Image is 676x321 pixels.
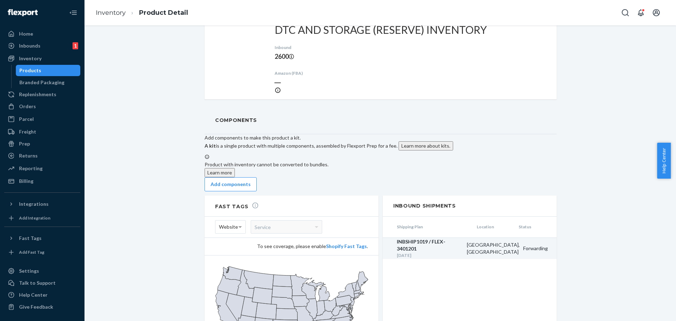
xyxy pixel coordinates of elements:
p: is a single product with multiple components, assembled by Flexport Prep for a fee. [205,141,557,150]
div: Fast Tags [19,235,42,242]
div: Inbound [275,44,487,50]
a: Returns [4,150,80,161]
div: Forwarding [520,245,557,252]
span: Location [473,224,515,230]
div: Settings [19,267,39,274]
a: Add Fast Tag [4,247,80,258]
div: Talk to Support [19,279,56,286]
div: Parcel [19,116,34,123]
div: [GEOGRAPHIC_DATA], [GEOGRAPHIC_DATA] [463,241,520,255]
div: [DATE] [397,252,463,258]
div: Help Center [19,291,48,298]
button: Integrations [4,198,80,210]
a: Replenishments [4,89,80,100]
div: Billing [19,178,33,185]
a: Home [4,28,80,39]
div: Replenishments [19,91,56,98]
button: Fast Tags [4,233,80,244]
div: Add Fast Tag [19,249,44,255]
div: Products [19,67,41,74]
h2: Inbound Shipments [383,196,557,217]
a: Orders [4,101,80,112]
a: Billing [4,175,80,187]
span: Status [515,224,557,230]
a: Settings [4,265,80,277]
div: 1 [73,42,78,49]
button: Open notifications [634,6,648,20]
a: Parcel [4,113,80,125]
a: Help Center [4,289,80,301]
div: Inventory [19,55,42,62]
a: Product Detail [139,9,188,17]
span: Shipping Plan [383,224,473,230]
div: Product with inventory cannot be converted to bundles. [205,154,557,177]
div: INBSHIP1019 / FLEX-3401201 [397,238,463,252]
div: ― [275,78,487,87]
a: Shopify Fast Tags [326,243,367,249]
div: Add components to make this product a kit. [205,134,557,177]
button: Give Feedback [4,301,80,313]
span: Website [219,221,238,233]
div: Amazon (FBA) [275,70,487,76]
h2: Fast Tags [215,202,259,210]
h2: DTC AND STORAGE (RESERVE) INVENTORY [275,24,487,36]
div: Returns [19,152,38,159]
a: Branded Packaging [16,77,81,88]
div: Home [19,30,33,37]
div: 2600 [275,52,487,61]
div: Branded Packaging [19,79,64,86]
button: Add components [205,177,257,191]
a: Products [16,65,81,76]
div: Integrations [19,200,49,208]
button: Learn more about kits. [399,141,453,150]
a: Reporting [4,163,80,174]
div: Add Integration [19,215,50,221]
div: Reporting [19,165,43,172]
img: Flexport logo [8,9,38,16]
b: A kit [205,143,216,149]
span: Support [14,5,39,11]
div: Prep [19,140,30,147]
h2: Components [215,118,546,123]
div: Inbounds [19,42,40,49]
button: Close Navigation [66,6,80,20]
ol: breadcrumbs [90,2,194,23]
div: To see coverage, please enable . [215,243,368,250]
a: Freight [4,126,80,137]
div: Freight [19,128,36,135]
button: Help Center [657,143,671,179]
a: Add Integration [4,212,80,224]
div: Orders [19,103,36,110]
a: Inventory [96,9,126,17]
div: Give Feedback [19,303,53,310]
button: Open Search Box [618,6,632,20]
button: Talk to Support [4,277,80,289]
button: Learn more [205,168,235,177]
a: Prep [4,138,80,149]
div: Service [251,221,322,233]
a: Inventory [4,53,80,64]
button: Open account menu [649,6,663,20]
a: Inbounds1 [4,40,80,51]
a: INBSHIP1019 / FLEX-3401201[DATE][GEOGRAPHIC_DATA], [GEOGRAPHIC_DATA]Forwarding [383,238,557,259]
